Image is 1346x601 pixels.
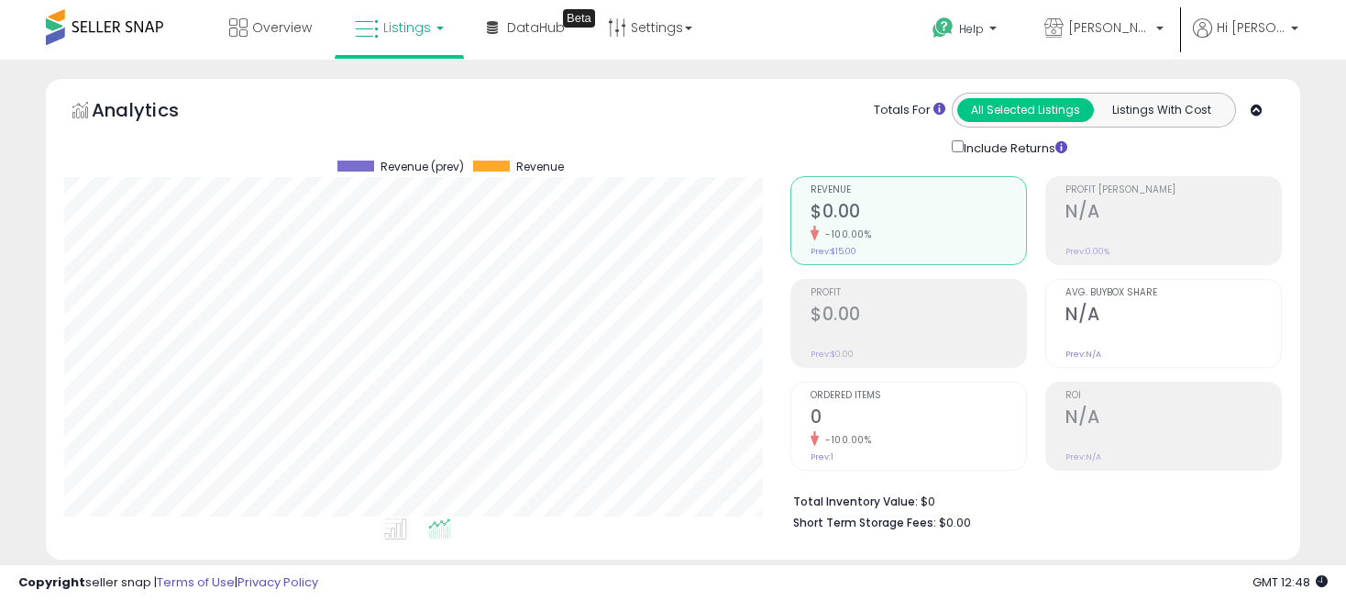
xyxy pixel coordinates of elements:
small: Prev: N/A [1065,349,1101,360]
small: Prev: $0.00 [811,349,854,360]
h2: $0.00 [811,201,1026,226]
h2: N/A [1065,406,1281,431]
small: Prev: $15.00 [811,246,856,257]
div: Tooltip anchor [563,9,595,28]
div: Include Returns [938,137,1089,158]
span: Avg. Buybox Share [1065,288,1281,298]
h2: N/A [1065,304,1281,328]
span: ROI [1065,391,1281,401]
span: DataHub [507,18,565,37]
span: 2025-09-11 12:48 GMT [1252,573,1328,591]
span: $0.00 [939,514,971,531]
small: Prev: N/A [1065,451,1101,462]
span: [PERSON_NAME] LLC [1068,18,1151,37]
a: Hi [PERSON_NAME] [1193,18,1298,60]
a: Privacy Policy [237,573,318,591]
button: All Selected Listings [957,98,1094,122]
h2: N/A [1065,201,1281,226]
span: Revenue [516,161,564,173]
span: Overview [252,18,312,37]
b: Short Term Storage Fees: [793,515,936,530]
i: Get Help [932,17,954,39]
li: $0 [793,489,1268,511]
a: Help [918,3,1015,60]
small: Prev: 0.00% [1065,246,1109,257]
span: Listings [383,18,431,37]
small: -100.00% [819,228,871,241]
h5: Analytics [92,97,215,128]
a: Terms of Use [157,573,235,591]
span: Profit [PERSON_NAME] [1065,185,1281,195]
small: Prev: 1 [811,451,833,462]
div: seller snap | | [18,574,318,592]
strong: Copyright [18,573,85,591]
span: Profit [811,288,1026,298]
button: Listings With Cost [1093,98,1230,122]
span: Revenue (prev) [381,161,464,173]
b: Total Inventory Value: [793,494,918,509]
span: Hi [PERSON_NAME] [1217,18,1285,37]
div: Totals For [874,102,945,119]
h2: $0.00 [811,304,1026,328]
small: -100.00% [819,433,871,447]
span: Revenue [811,185,1026,195]
span: Help [959,21,984,37]
span: Ordered Items [811,391,1026,401]
h2: 0 [811,406,1026,431]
